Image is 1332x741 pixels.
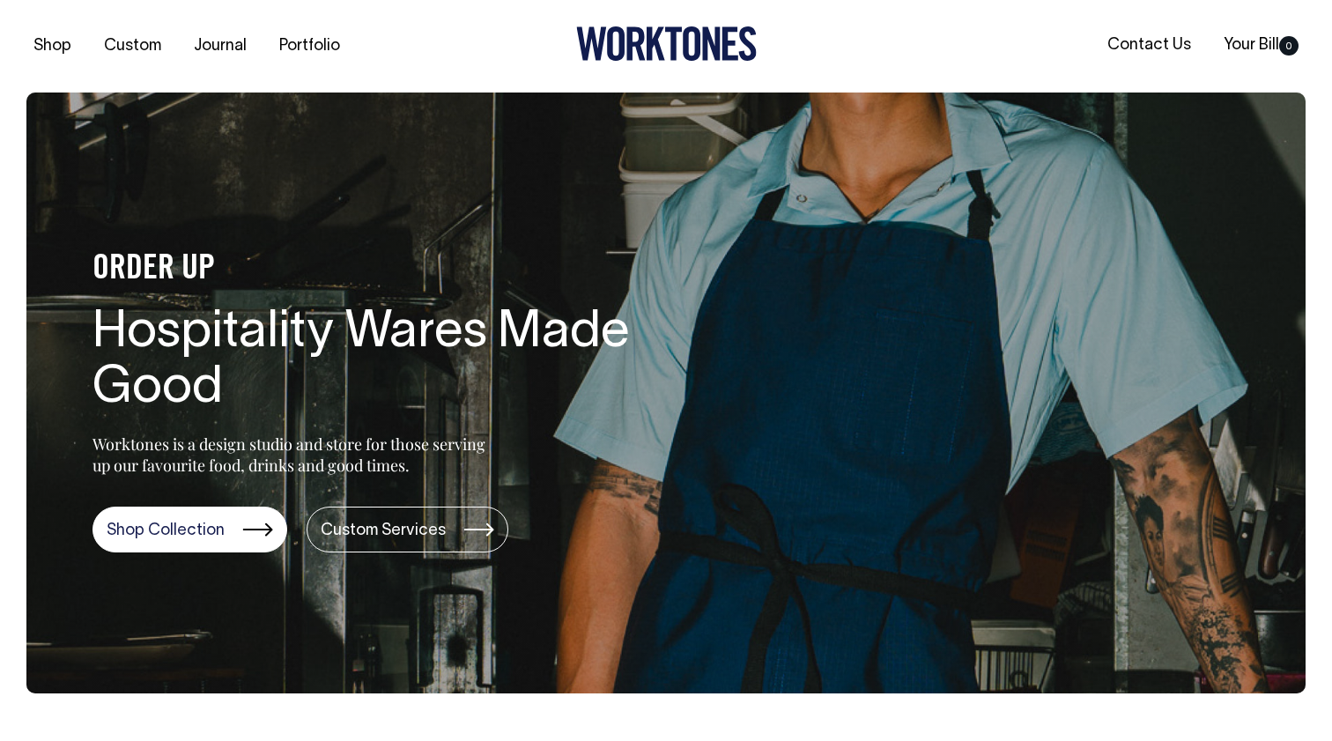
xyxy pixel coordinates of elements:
a: Shop [26,32,78,61]
a: Contact Us [1100,31,1198,60]
a: Your Bill0 [1217,31,1306,60]
a: Custom [97,32,168,61]
a: Journal [187,32,254,61]
a: Shop Collection [92,507,287,552]
h1: Hospitality Wares Made Good [92,306,656,419]
a: Portfolio [272,32,347,61]
a: Custom Services [307,507,508,552]
span: 0 [1279,36,1299,56]
h4: ORDER UP [92,251,656,288]
p: Worktones is a design studio and store for those serving up our favourite food, drinks and good t... [92,433,493,476]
